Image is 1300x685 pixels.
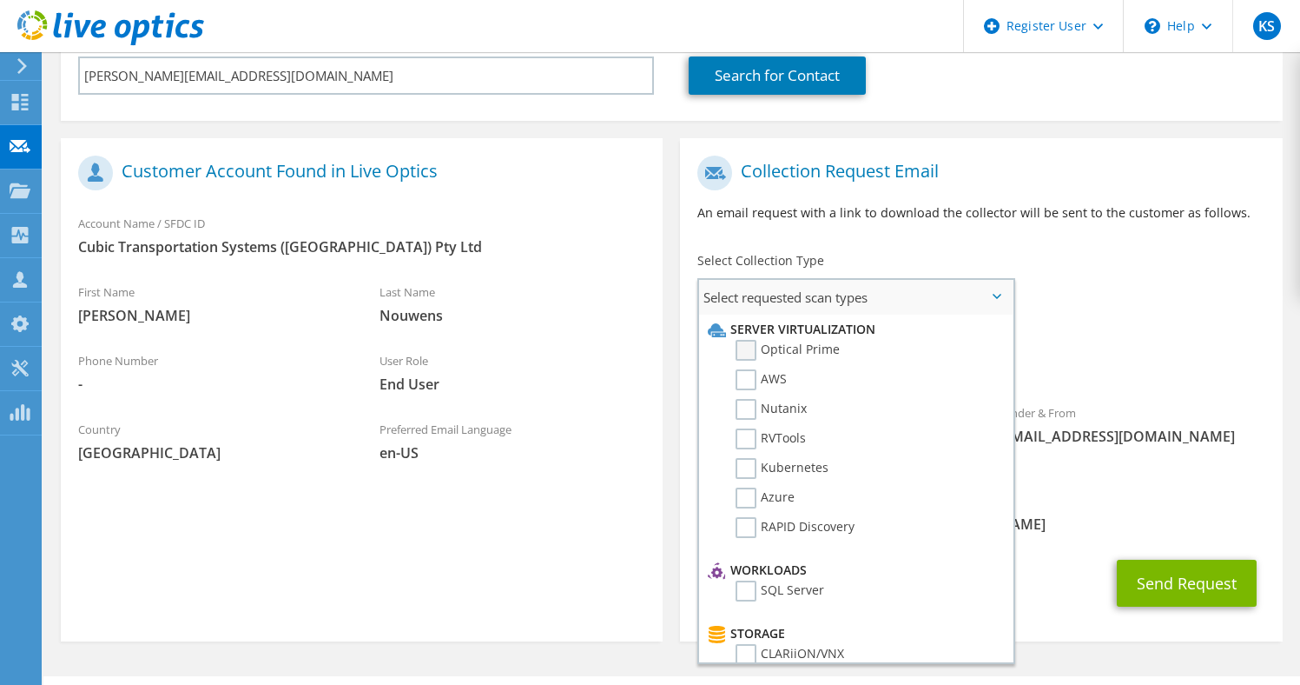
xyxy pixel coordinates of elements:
[697,252,824,269] label: Select Collection Type
[78,443,345,462] span: [GEOGRAPHIC_DATA]
[736,644,844,665] label: CLARiiON/VNX
[736,429,806,449] label: RVTools
[362,342,663,402] div: User Role
[61,274,362,334] div: First Name
[78,375,345,394] span: -
[379,306,646,325] span: Nouwens
[362,411,663,471] div: Preferred Email Language
[999,427,1265,446] span: [EMAIL_ADDRESS][DOMAIN_NAME]
[699,280,1013,315] span: Select requested scan types
[703,319,1004,340] li: Server Virtualization
[1253,12,1281,40] span: KS
[736,399,807,420] label: Nutanix
[697,156,1256,190] h1: Collection Request Email
[1117,560,1257,607] button: Send Request
[736,369,787,390] label: AWS
[697,203,1264,223] p: An email request with a link to download the collector will be sent to the customer as follows.
[362,274,663,334] div: Last Name
[61,411,362,471] div: Country
[61,205,663,265] div: Account Name / SFDC ID
[680,395,981,474] div: To
[680,322,1282,386] div: Requested Collections
[981,395,1283,455] div: Sender & From
[736,340,840,361] label: Optical Prime
[61,342,362,402] div: Phone Number
[736,458,828,479] label: Kubernetes
[78,306,345,325] span: [PERSON_NAME]
[379,443,646,462] span: en-US
[379,375,646,394] span: End User
[736,488,795,509] label: Azure
[1145,18,1160,34] svg: \n
[703,560,1004,581] li: Workloads
[736,517,855,538] label: RAPID Discovery
[78,156,637,190] h1: Customer Account Found in Live Optics
[689,57,866,95] a: Search for Contact
[736,581,824,602] label: SQL Server
[78,237,645,256] span: Cubic Transportation Systems ([GEOGRAPHIC_DATA]) Pty Ltd
[703,623,1004,644] li: Storage
[680,482,1282,542] div: CC & Reply To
